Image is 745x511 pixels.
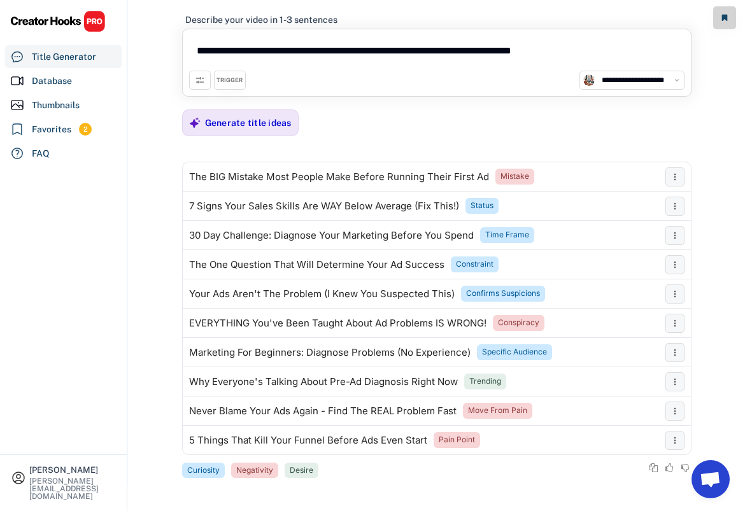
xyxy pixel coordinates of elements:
a: Open chat [692,460,730,498]
div: The BIG Mistake Most People Make Before Running Their First Ad [189,172,489,182]
div: FAQ [32,147,50,160]
div: 30 Day Challenge: Diagnose Your Marketing Before You Spend [189,230,474,241]
div: Pain Point [439,435,475,445]
div: The One Question That Will Determine Your Ad Success [189,260,444,270]
div: Title Generator [32,50,96,64]
div: 2 [79,124,92,135]
div: Conspiracy [498,318,539,328]
div: Favorites [32,123,71,136]
div: Negativity [236,465,273,476]
div: Mistake [500,171,529,182]
div: Never Blame Your Ads Again - Find The REAL Problem Fast [189,406,457,416]
div: Constraint [456,259,493,270]
div: Move From Pain [468,405,527,416]
div: TRIGGER [216,76,243,85]
div: Desire [290,465,313,476]
div: Database [32,74,72,88]
div: 7 Signs Your Sales Skills Are WAY Below Average (Fix This!) [189,201,459,211]
div: Marketing For Beginners: Diagnose Problems (No Experience) [189,347,471,358]
div: Why Everyone's Talking About Pre-Ad Diagnosis Right Now [189,377,458,387]
div: Status [471,200,493,211]
div: Trending [469,376,501,387]
div: Describe your video in 1-3 sentences [185,14,337,25]
div: Generate title ideas [205,117,292,129]
div: 5 Things That Kill Your Funnel Before Ads Even Start [189,435,427,445]
img: CHPRO%20Logo.svg [10,10,106,32]
div: Thumbnails [32,99,80,112]
div: EVERYTHING You've Been Taught About Ad Problems IS WRONG! [189,318,486,328]
div: [PERSON_NAME] [29,466,116,474]
div: [PERSON_NAME][EMAIL_ADDRESS][DOMAIN_NAME] [29,477,116,500]
div: Your Ads Aren't The Problem (I Knew You Suspected This) [189,289,455,299]
div: Specific Audience [482,347,547,358]
div: Curiosity [187,465,220,476]
img: channels4_profile.jpg [583,74,595,86]
div: Time Frame [485,230,529,241]
div: Confirms Suspicions [466,288,540,299]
